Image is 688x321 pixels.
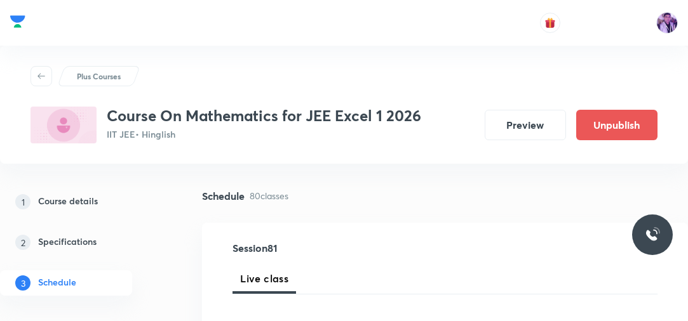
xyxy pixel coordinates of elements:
h4: Session 81 [233,243,453,253]
p: Plus Courses [77,70,121,82]
button: avatar [540,13,560,33]
p: 2 [15,235,30,250]
h5: Schedule [38,275,76,291]
a: Company Logo [10,12,25,34]
p: IIT JEE • Hinglish [107,128,421,141]
p: 1 [15,194,30,209]
img: 0287561F-133B-4794-AB16-F765B12A1226_plus.png [30,107,97,143]
img: Company Logo [10,12,25,31]
span: Live class [240,271,288,286]
p: 3 [15,275,30,291]
h4: Schedule [202,191,245,201]
button: Preview [485,110,566,140]
img: ttu [645,227,660,242]
p: 80 classes [250,189,288,202]
img: avatar [544,17,556,29]
button: Unpublish [576,110,658,140]
img: preeti Tripathi [656,12,678,34]
h5: Specifications [38,235,97,250]
h5: Course details [38,194,98,209]
h3: Course On Mathematics for JEE Excel 1 2026 [107,107,421,125]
